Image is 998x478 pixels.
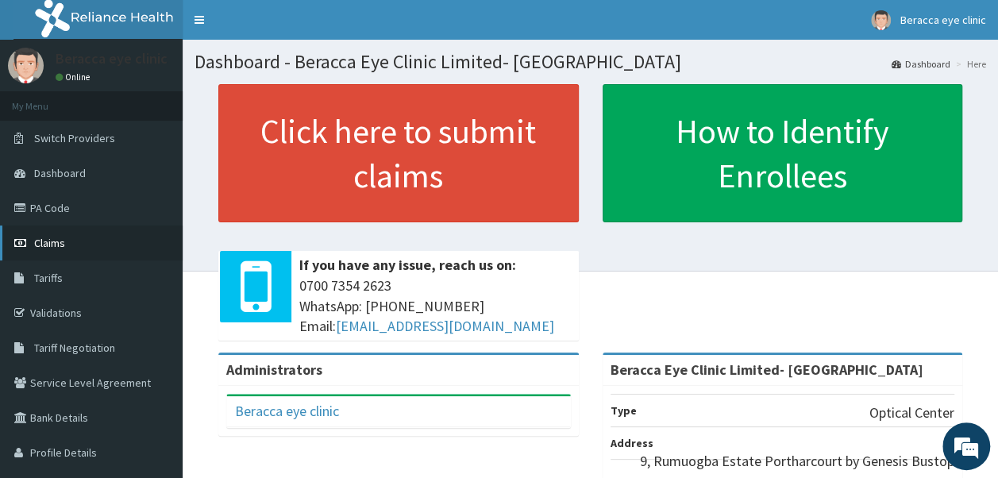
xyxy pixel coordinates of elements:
[34,271,63,285] span: Tariffs
[892,57,950,71] a: Dashboard
[34,236,65,250] span: Claims
[871,10,891,30] img: User Image
[218,84,579,222] a: Click here to submit claims
[336,317,554,335] a: [EMAIL_ADDRESS][DOMAIN_NAME]
[611,403,637,418] b: Type
[92,140,219,300] span: We're online!
[226,360,322,379] b: Administrators
[611,360,923,379] strong: Beracca Eye Clinic Limited- [GEOGRAPHIC_DATA]
[34,166,86,180] span: Dashboard
[56,71,94,83] a: Online
[56,52,168,66] p: Beracca eye clinic
[8,314,302,369] textarea: Type your message and hit 'Enter'
[235,402,339,420] a: Beracca eye clinic
[611,436,653,450] b: Address
[195,52,986,72] h1: Dashboard - Beracca Eye Clinic Limited- [GEOGRAPHIC_DATA]
[869,403,954,423] p: Optical Center
[83,89,267,110] div: Chat with us now
[8,48,44,83] img: User Image
[603,84,963,222] a: How to Identify Enrollees
[952,57,986,71] li: Here
[299,276,571,337] span: 0700 7354 2623 WhatsApp: [PHONE_NUMBER] Email:
[900,13,986,27] span: Beracca eye clinic
[34,131,115,145] span: Switch Providers
[29,79,64,119] img: d_794563401_company_1708531726252_794563401
[640,451,954,472] p: 9, Rumuogba Estate Portharcourt by Genesis Bustop
[260,8,299,46] div: Minimize live chat window
[34,341,115,355] span: Tariff Negotiation
[299,256,516,274] b: If you have any issue, reach us on:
